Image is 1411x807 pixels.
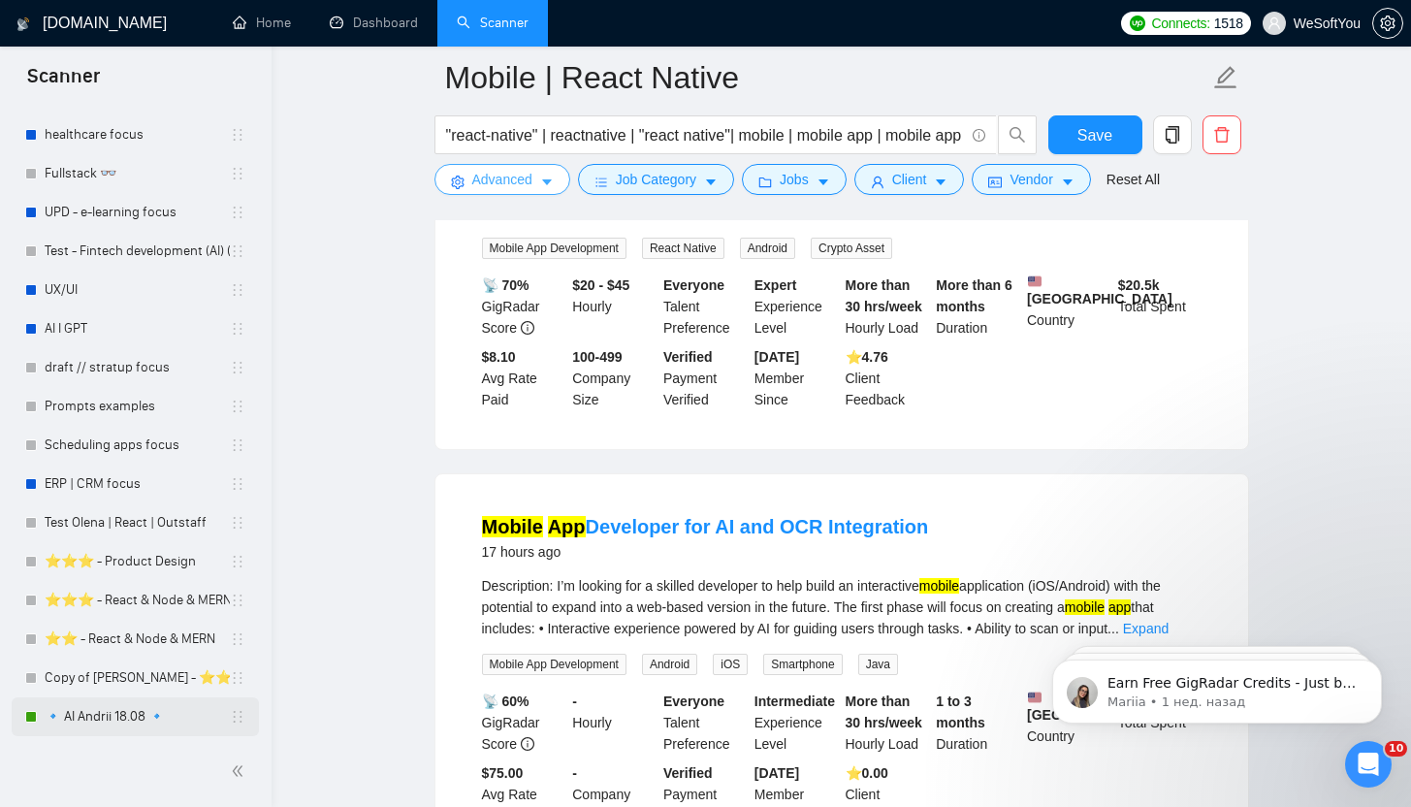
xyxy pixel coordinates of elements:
span: Smartphone [763,654,842,675]
span: search [999,126,1036,144]
b: $20 - $45 [572,277,629,293]
span: edit [1213,65,1238,90]
mark: Mobile [482,516,543,537]
a: searchScanner [457,15,529,31]
li: Prompts examples [12,387,259,426]
a: homeHome [233,15,291,31]
span: holder [230,709,245,725]
li: Copy of Maksym M. - ⭐️⭐️ - Front Dev [12,659,259,697]
b: $8.10 [482,349,516,365]
li: AI I GPT [12,309,259,348]
li: Fullstack 👓 [12,154,259,193]
span: caret-down [704,175,718,189]
div: Country [1023,274,1114,339]
span: Mobile App Development [482,238,626,259]
div: Talent Preference [659,691,751,755]
b: [GEOGRAPHIC_DATA] [1027,274,1172,307]
li: UPD - e-learning focus [12,193,259,232]
span: Mobile App Development [482,654,626,675]
button: copy [1153,115,1192,154]
button: Save [1048,115,1142,154]
span: holder [230,554,245,569]
b: ⭐️ 0.00 [846,765,888,781]
button: userClientcaret-down [854,164,965,195]
input: Search Freelance Jobs... [446,123,964,147]
b: 📡 70% [482,277,529,293]
span: Save [1077,123,1112,147]
span: holder [230,476,245,492]
span: caret-down [817,175,830,189]
div: Payment Verified [659,346,751,410]
b: 📡 60% [482,694,529,709]
a: UPD - e-learning focus [45,193,230,232]
div: GigRadar Score [478,691,569,755]
span: holder [230,360,245,375]
span: Connects: [1151,13,1209,34]
a: Reset All [1106,169,1160,190]
b: More than 30 hrs/week [846,694,922,730]
span: Java [858,654,898,675]
span: Job Category [616,169,696,190]
div: Client Feedback [842,346,933,410]
div: Hourly Load [842,691,933,755]
mark: app [1108,599,1131,615]
span: Android [642,654,697,675]
a: draft // stratup focus [45,348,230,387]
button: idcardVendorcaret-down [972,164,1090,195]
li: Test - Fintech development (AI) (creation stage) [12,232,259,271]
div: Avg Rate Paid [478,346,569,410]
span: 10 [1385,741,1407,757]
span: React Native [642,238,724,259]
a: Test - Fintech development (AI) (creation stage) [45,232,230,271]
li: ⭐️⭐️ - React & Node & MERN [12,620,259,659]
span: idcard [988,175,1002,189]
span: caret-down [1061,175,1074,189]
button: delete [1203,115,1241,154]
b: Verified [663,765,713,781]
a: ERP | CRM focus [45,465,230,503]
b: 100-499 [572,349,622,365]
li: ERP | CRM focus [12,465,259,503]
a: setting [1372,16,1403,31]
a: Prompts examples [45,387,230,426]
b: More than 6 months [936,277,1012,314]
a: Test Olena | React | Outstaff [45,503,230,542]
span: info-circle [521,321,534,335]
iframe: Intercom live chat [1345,741,1392,788]
li: draft // stratup focus [12,348,259,387]
a: UX/UI [45,271,230,309]
a: Fullstack 👓 [45,154,230,193]
div: Duration [932,691,1023,755]
span: caret-down [934,175,947,189]
mark: App [548,516,586,537]
a: AI I GPT [45,309,230,348]
span: Android [740,238,795,259]
span: Client [892,169,927,190]
span: info-circle [973,129,985,142]
b: ⭐️ 4.76 [846,349,888,365]
div: Total Spent [1114,274,1205,339]
span: bars [594,175,608,189]
div: Hourly Load [842,274,933,339]
div: Experience Level [751,691,842,755]
span: folder [758,175,772,189]
span: holder [230,205,245,220]
div: GigRadar Score [478,274,569,339]
a: ⭐️⭐️⭐️ - Product Design [45,542,230,581]
div: Duration [932,274,1023,339]
li: Test Olena | React | Outstaff [12,503,259,542]
span: delete [1203,126,1240,144]
img: logo [16,9,30,40]
b: Everyone [663,277,724,293]
span: Advanced [472,169,532,190]
b: [DATE] [754,349,799,365]
span: user [1267,16,1281,30]
span: user [871,175,884,189]
li: healthcare focus [12,115,259,154]
a: ⭐️⭐️ - React & Node & MERN [45,620,230,659]
b: [DATE] [754,765,799,781]
button: settingAdvancedcaret-down [434,164,570,195]
b: Intermediate [754,694,835,709]
div: Description: I’m looking for a skilled developer to help build an interactive application (iOS/An... [482,575,1202,639]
